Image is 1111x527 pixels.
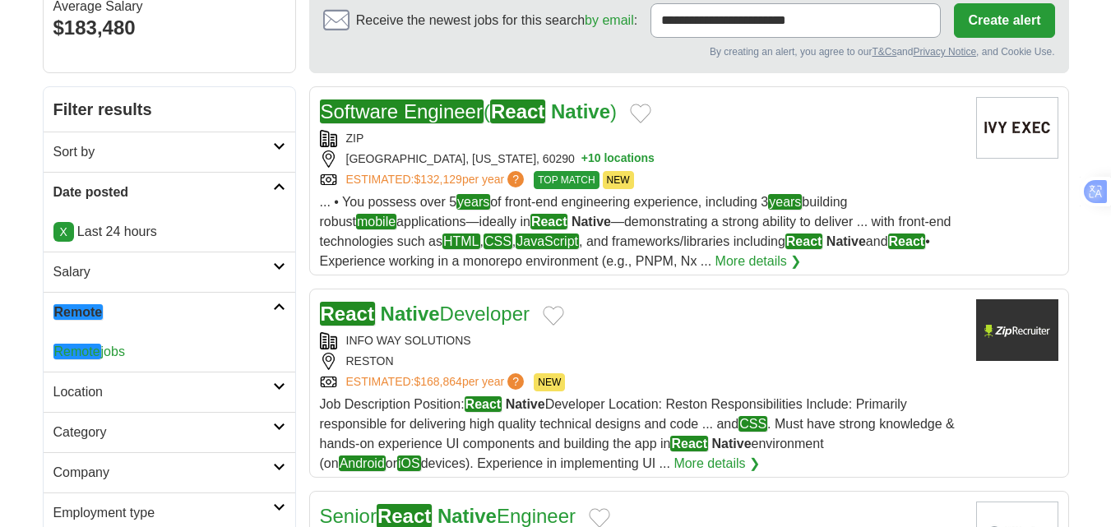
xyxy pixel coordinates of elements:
div: By creating an alert, you agree to our and , and Cookie Use. [323,44,1055,59]
em: mobile [356,214,396,229]
span: NEW [534,373,565,391]
em: iOS [397,455,421,471]
em: Remote [53,344,101,359]
h2: Sort by [53,142,273,162]
button: +10 locations [581,150,655,168]
a: Software Engineer(React Native) [320,99,618,123]
em: CSS [738,416,767,432]
span: $132,129 [414,173,461,186]
strong: Native [551,100,610,123]
span: Receive the newest jobs for this search : [356,11,637,30]
a: Company [44,452,295,492]
em: React [785,233,823,249]
strong: Native [572,215,611,229]
span: $168,864 [414,375,461,388]
h2: Employment type [53,503,273,523]
div: ZIP [320,130,963,147]
strong: Native [437,505,497,527]
div: $183,480 [53,13,285,43]
a: Remote [44,292,295,332]
strong: Native [506,397,545,411]
span: TOP MATCH [534,171,599,189]
em: React [670,436,708,451]
div: [GEOGRAPHIC_DATA], [US_STATE], 60290 [320,150,963,168]
em: React [490,99,545,123]
em: React [530,214,568,229]
a: Salary [44,252,295,292]
a: React NativeDeveloper [320,302,530,326]
h2: Filter results [44,87,295,132]
em: CSS [484,233,512,249]
h2: Date posted [53,183,273,202]
em: HTML [442,233,480,249]
a: by email [585,13,634,27]
em: Remote [53,304,104,320]
em: React [888,233,926,249]
span: ? [507,373,524,390]
em: Android [339,455,386,471]
em: React [465,396,502,412]
button: Add to favorite jobs [543,306,564,326]
a: ESTIMATED:$168,864per year? [346,373,528,391]
img: Info Way Solutions logo [976,299,1058,361]
strong: Native [826,234,866,248]
a: Sort by [44,132,295,172]
div: INFO WAY SOLUTIONS [320,332,963,349]
span: ? [507,171,524,187]
a: Date posted [44,172,295,212]
a: Location [44,372,295,412]
em: JavaScript [516,233,579,249]
a: ESTIMATED:$132,129per year? [346,171,528,189]
a: More details ❯ [715,252,802,271]
a: T&Cs [872,46,896,58]
a: Privacy Notice [913,46,976,58]
img: Company logo [976,97,1058,159]
a: More details ❯ [674,454,760,474]
div: RESTON [320,353,963,370]
strong: Native [381,303,440,325]
button: Create alert [954,3,1054,38]
a: X [53,222,74,242]
em: years [768,194,802,210]
h2: Company [53,463,273,483]
h2: Location [53,382,273,402]
h2: Category [53,423,273,442]
strong: Native [712,437,752,451]
a: Remotejobs [53,344,125,359]
p: Last 24 hours [53,222,285,242]
em: React [320,302,375,326]
h2: Salary [53,262,273,282]
button: Add to favorite jobs [630,104,651,123]
a: Category [44,412,295,452]
span: NEW [603,171,634,189]
em: Software Engineer [320,99,484,123]
em: years [456,194,490,210]
span: + [581,150,588,168]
